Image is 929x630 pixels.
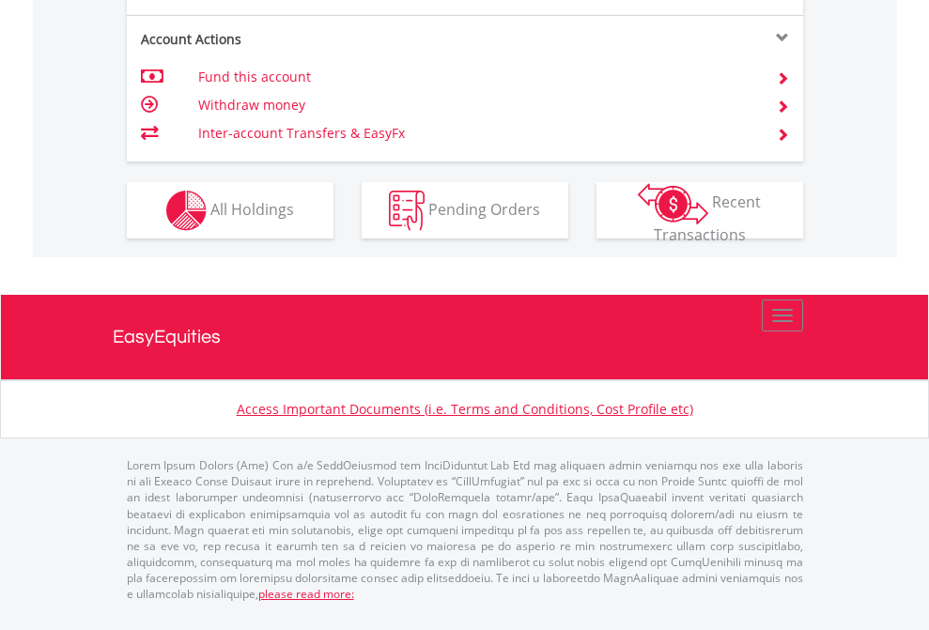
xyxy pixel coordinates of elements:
[237,400,693,418] a: Access Important Documents (i.e. Terms and Conditions, Cost Profile etc)
[638,183,708,224] img: transactions-zar-wht.png
[113,295,817,379] a: EasyEquities
[127,182,333,238] button: All Holdings
[428,198,540,219] span: Pending Orders
[210,198,294,219] span: All Holdings
[198,91,753,119] td: Withdraw money
[258,586,354,602] a: please read more:
[389,191,425,231] img: pending_instructions-wht.png
[198,119,753,147] td: Inter-account Transfers & EasyFx
[362,182,568,238] button: Pending Orders
[127,30,465,49] div: Account Actions
[127,457,803,602] p: Lorem Ipsum Dolors (Ame) Con a/e SeddOeiusmod tem InciDiduntut Lab Etd mag aliquaen admin veniamq...
[198,63,753,91] td: Fund this account
[166,191,207,231] img: holdings-wht.png
[596,182,803,238] button: Recent Transactions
